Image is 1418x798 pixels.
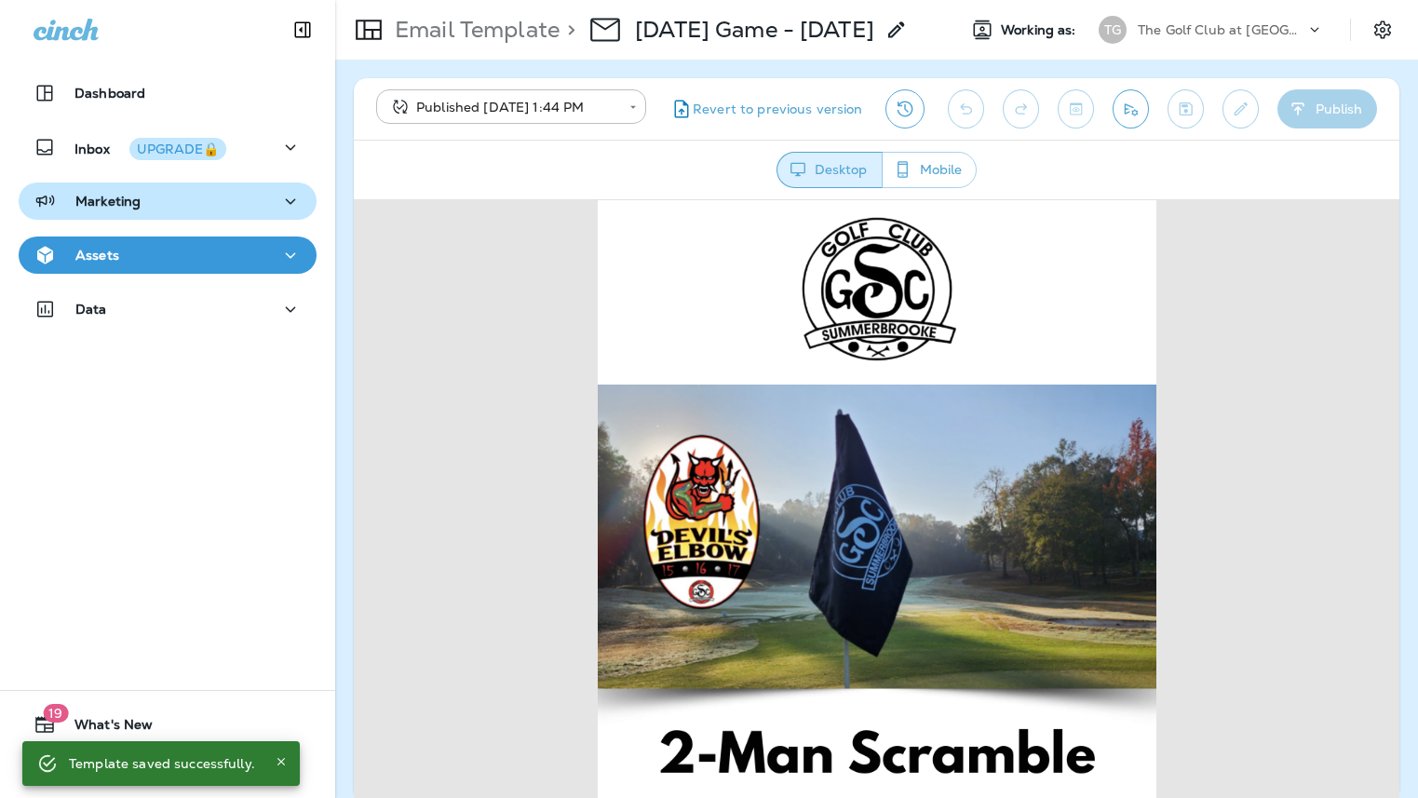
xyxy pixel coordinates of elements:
[19,291,317,328] button: Data
[19,128,317,166] button: InboxUPGRADE🔒
[885,89,925,128] button: View Changelog
[19,706,317,743] button: 19What's New
[1099,16,1127,44] div: TG
[1366,13,1399,47] button: Settings
[270,751,292,773] button: Close
[75,302,107,317] p: Data
[777,152,883,188] button: Desktop
[74,138,226,157] p: Inbox
[882,152,977,188] button: Mobile
[19,237,317,274] button: Assets
[75,194,141,209] p: Marketing
[19,183,317,220] button: Marketing
[693,101,863,118] span: Revert to previous version
[1113,89,1149,128] button: Send test email
[69,747,255,780] div: Template saved successfully.
[137,142,219,156] div: UPGRADE🔒
[74,86,145,101] p: Dashboard
[635,16,874,44] p: [DATE] Game - [DATE]
[1001,22,1080,38] span: Working as:
[129,138,226,160] button: UPGRADE🔒
[56,717,153,739] span: What's New
[43,704,68,723] span: 19
[661,89,871,128] button: Revert to previous version
[387,16,560,44] p: Email Template
[560,16,575,44] p: >
[1138,22,1305,37] p: The Golf Club at [GEOGRAPHIC_DATA]
[635,16,874,44] div: Wednesday Game - 8/26/2025
[75,248,119,263] p: Assets
[389,98,616,116] div: Published [DATE] 1:44 PM
[19,751,317,788] button: Support
[277,11,329,48] button: Collapse Sidebar
[19,74,317,112] button: Dashboard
